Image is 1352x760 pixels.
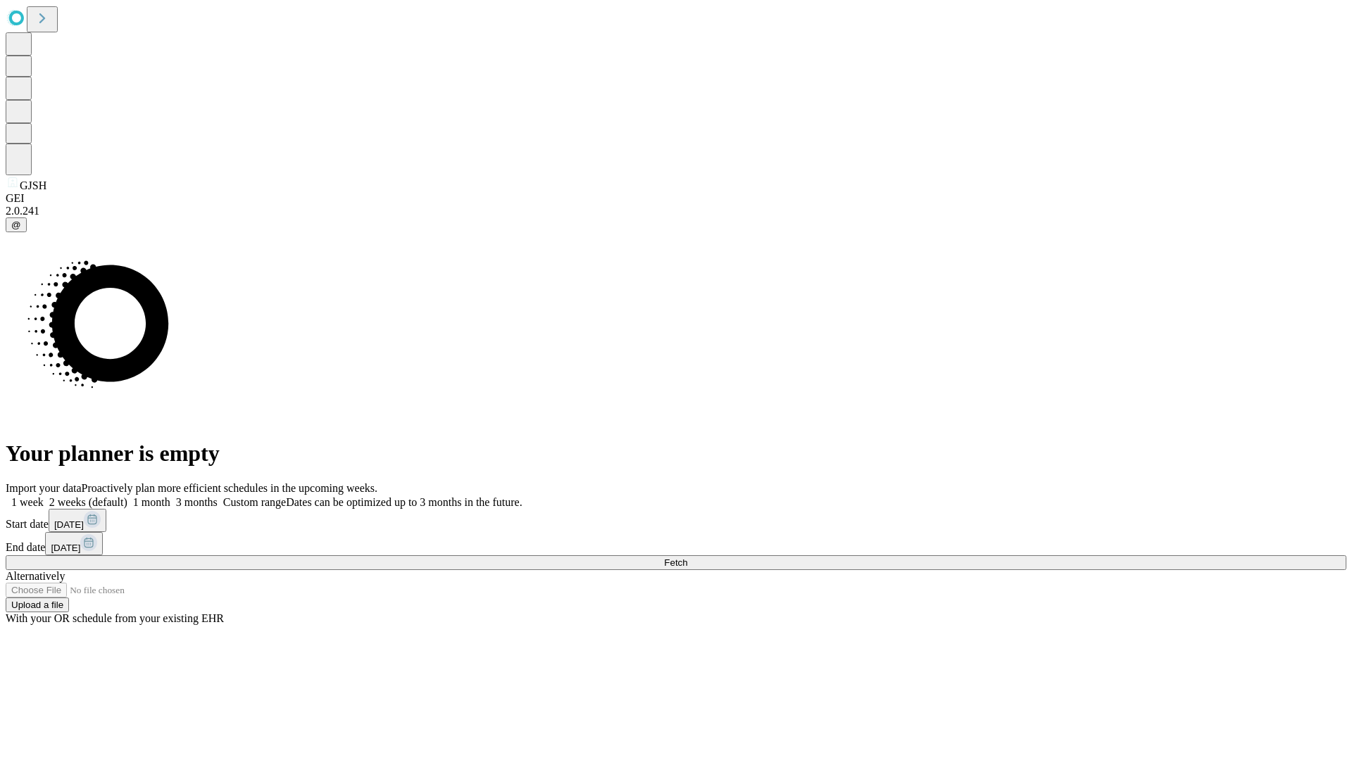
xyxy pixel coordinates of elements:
span: Alternatively [6,570,65,582]
button: Upload a file [6,597,69,612]
span: 1 month [133,496,170,508]
span: Import your data [6,482,82,494]
div: GEI [6,192,1346,205]
h1: Your planner is empty [6,441,1346,467]
button: Fetch [6,555,1346,570]
span: Custom range [223,496,286,508]
span: @ [11,220,21,230]
button: [DATE] [45,532,103,555]
div: Start date [6,509,1346,532]
button: @ [6,217,27,232]
span: [DATE] [51,543,80,553]
span: Proactively plan more efficient schedules in the upcoming weeks. [82,482,377,494]
span: With your OR schedule from your existing EHR [6,612,224,624]
span: Fetch [664,557,687,568]
span: 1 week [11,496,44,508]
span: [DATE] [54,519,84,530]
span: 2 weeks (default) [49,496,127,508]
span: Dates can be optimized up to 3 months in the future. [286,496,522,508]
div: 2.0.241 [6,205,1346,217]
button: [DATE] [49,509,106,532]
span: GJSH [20,179,46,191]
span: 3 months [176,496,218,508]
div: End date [6,532,1346,555]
